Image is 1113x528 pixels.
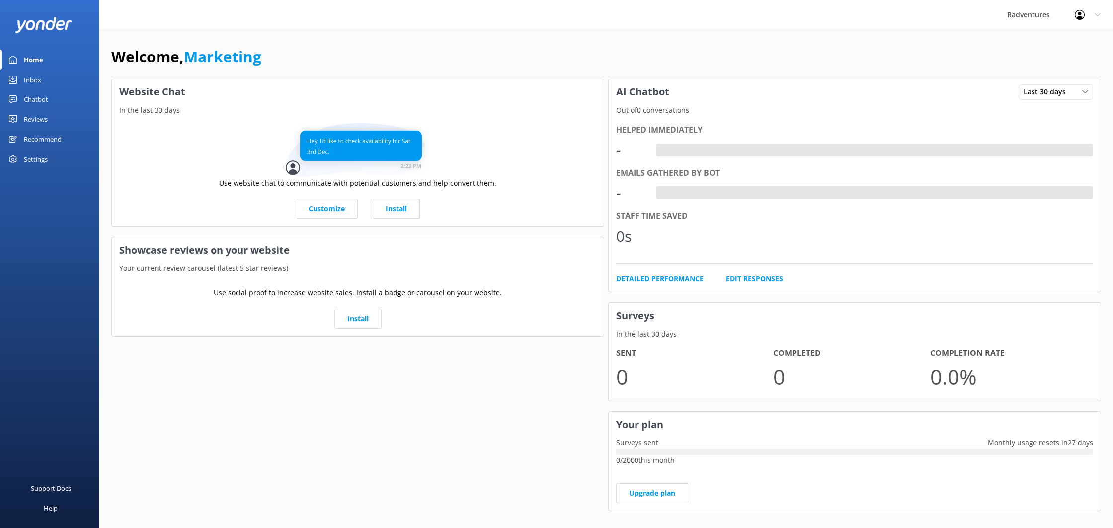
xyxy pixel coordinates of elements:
h3: Showcase reviews on your website [112,237,604,263]
h4: Completion Rate [930,347,1087,360]
p: Use website chat to communicate with potential customers and help convert them. [219,178,496,189]
div: - [656,186,663,199]
p: 0 [616,360,773,393]
h3: Your plan [609,412,1101,438]
p: 0 [773,360,930,393]
div: 0s [616,224,646,248]
a: Customize [296,199,358,219]
p: 0.0 % [930,360,1087,393]
p: Monthly usage resets in 27 days [980,438,1101,448]
img: yonder-white-logo.png [15,17,72,33]
span: Last 30 days [1024,87,1072,97]
h1: Welcome, [111,45,261,69]
div: Settings [24,149,48,169]
a: Detailed Performance [616,273,704,284]
img: conversation... [286,123,430,177]
div: Home [24,50,43,70]
a: Install [334,309,382,329]
p: Out of 0 conversations [609,105,1101,116]
h3: Website Chat [112,79,604,105]
h3: Surveys [609,303,1101,329]
a: Marketing [184,46,261,67]
a: Install [373,199,420,219]
h4: Sent [616,347,773,360]
h4: Completed [773,347,930,360]
a: Edit Responses [726,273,783,284]
div: Recommend [24,129,62,149]
p: Surveys sent [609,438,666,448]
div: Emails gathered by bot [616,167,1093,179]
div: Staff time saved [616,210,1093,223]
div: - [616,138,646,162]
div: Help [44,498,58,518]
p: In the last 30 days [609,329,1101,340]
div: Chatbot [24,89,48,109]
a: Upgrade plan [616,483,688,503]
div: - [656,144,663,157]
p: Your current review carousel (latest 5 star reviews) [112,263,604,274]
div: Support Docs [31,478,71,498]
div: Reviews [24,109,48,129]
div: Helped immediately [616,124,1093,137]
p: 0 / 2000 this month [616,455,1093,466]
p: In the last 30 days [112,105,604,116]
h3: AI Chatbot [609,79,677,105]
p: Use social proof to increase website sales. Install a badge or carousel on your website. [214,287,502,298]
div: Inbox [24,70,41,89]
div: - [616,181,646,205]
